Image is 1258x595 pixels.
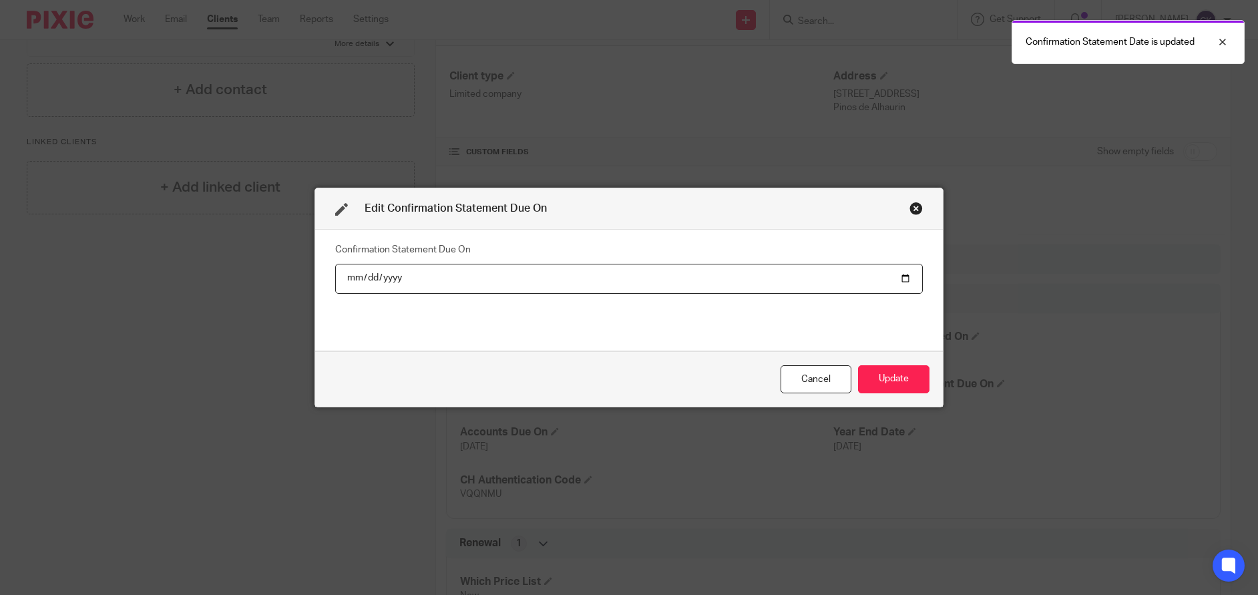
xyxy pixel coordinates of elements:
[335,264,923,294] input: YYYY-MM-DD
[1026,35,1195,49] p: Confirmation Statement Date is updated
[909,202,923,215] div: Close this dialog window
[365,203,547,214] span: Edit Confirmation Statement Due On
[858,365,929,394] button: Update
[335,243,471,256] label: Confirmation Statement Due On
[781,365,851,394] div: Close this dialog window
